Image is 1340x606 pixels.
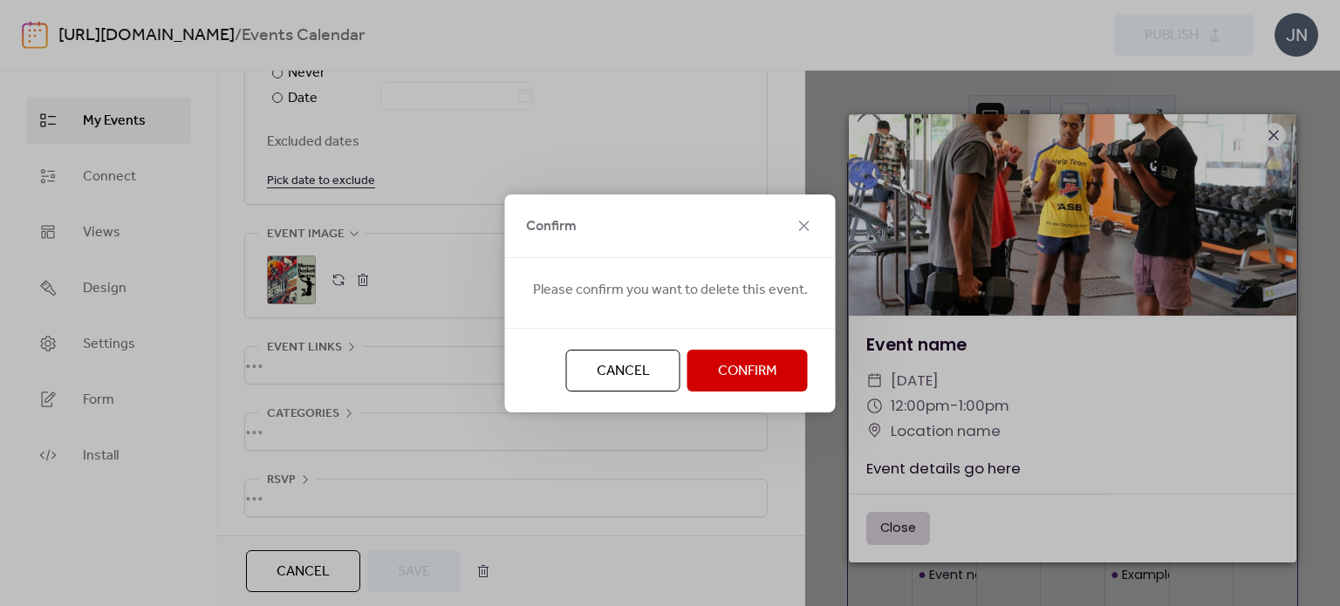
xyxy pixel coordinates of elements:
span: Confirm [526,216,577,237]
button: Cancel [566,350,680,392]
button: Confirm [687,350,808,392]
span: Confirm [718,361,777,382]
span: Please confirm you want to delete this event. [533,280,808,301]
span: Cancel [597,361,650,382]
